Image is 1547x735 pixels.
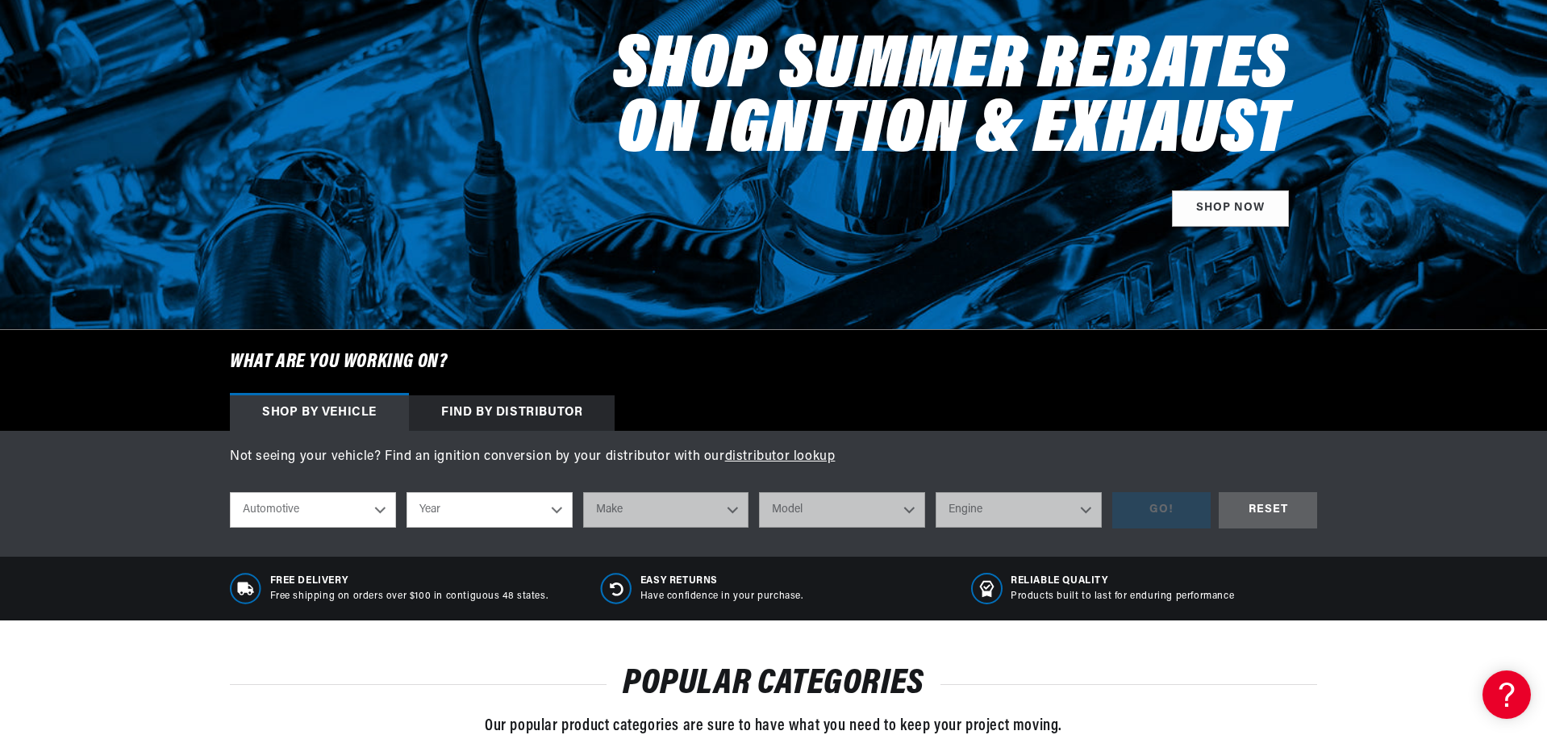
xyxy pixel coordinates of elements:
span: RELIABLE QUALITY [1011,574,1234,588]
p: Products built to last for enduring performance [1011,590,1234,603]
select: Model [759,492,925,528]
h2: POPULAR CATEGORIES [230,669,1317,700]
a: SHOP NOW [1172,190,1289,227]
span: Easy Returns [640,574,803,588]
span: Our popular product categories are sure to have what you need to keep your project moving. [485,718,1062,734]
select: Engine [936,492,1102,528]
h2: Shop Summer Rebates on Ignition & Exhaust [613,35,1289,165]
span: Free Delivery [270,574,548,588]
p: Free shipping on orders over $100 in contiguous 48 states. [270,590,548,603]
select: Ride Type [230,492,396,528]
select: Make [583,492,749,528]
h6: What are you working on? [190,330,1357,395]
div: Shop by vehicle [230,395,409,431]
p: Not seeing your vehicle? Find an ignition conversion by your distributor with our [230,447,1317,468]
a: distributor lookup [725,450,836,463]
select: Year [407,492,573,528]
p: Have confidence in your purchase. [640,590,803,603]
div: Find by Distributor [409,395,615,431]
div: RESET [1219,492,1317,528]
